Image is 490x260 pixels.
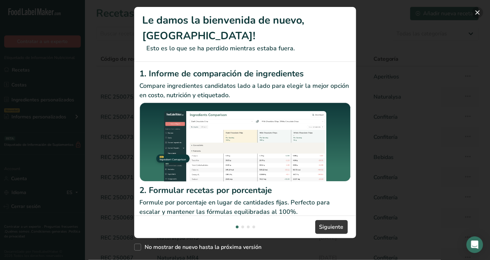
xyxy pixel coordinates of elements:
img: Informe de comparación de ingredientes [140,103,351,182]
h2: 1. Informe de comparación de ingredientes [140,67,351,80]
h2: 2. Formular recetas por porcentaje [140,184,351,196]
h1: Le damos la bienvenida de nuevo, [GEOGRAPHIC_DATA]! [143,12,348,44]
p: Compare ingredientes candidatos lado a lado para elegir la mejor opción en costo, nutrición y eti... [140,81,351,100]
div: Open Intercom Messenger [466,236,483,253]
p: Esto es lo que se ha perdido mientras estaba fuera. [143,44,348,53]
p: Formule por porcentaje en lugar de cantidades fijas. Perfecto para escalar y mantener las fórmula... [140,198,351,217]
span: Siguiente [319,223,344,231]
span: No mostrar de nuevo hasta la próxima versión [141,244,262,251]
button: Siguiente [315,220,348,234]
